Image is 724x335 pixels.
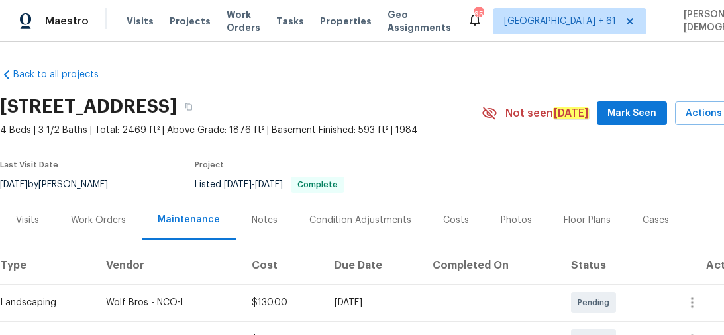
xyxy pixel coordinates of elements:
div: Costs [443,214,469,227]
span: Work Orders [227,8,260,34]
span: [DATE] [224,180,252,189]
div: Notes [252,214,278,227]
div: Maintenance [158,213,220,226]
div: Floor Plans [564,214,611,227]
span: Visits [127,15,154,28]
th: Completed On [422,247,560,284]
span: Mark Seen [607,105,656,122]
div: Photos [501,214,532,227]
th: Vendor [95,247,241,284]
span: Complete [292,181,343,189]
button: Mark Seen [597,101,667,126]
span: Not seen [505,107,589,120]
span: Project [195,161,224,169]
span: Listed [195,180,344,189]
div: Cases [643,214,669,227]
th: Due Date [324,247,422,284]
div: Condition Adjustments [309,214,411,227]
div: Visits [16,214,39,227]
div: Wolf Bros - NCO-L [106,296,231,309]
span: Tasks [276,17,304,26]
div: [DATE] [335,296,411,309]
span: Projects [170,15,211,28]
div: Work Orders [71,214,126,227]
span: [DATE] [255,180,283,189]
div: Landscaping [1,296,85,309]
div: 653 [474,8,483,21]
span: - [224,180,283,189]
div: $130.00 [252,296,313,309]
th: Cost [241,247,324,284]
th: Status [560,247,666,284]
span: Pending [578,296,615,309]
span: Geo Assignments [388,8,451,34]
span: Properties [320,15,372,28]
span: [GEOGRAPHIC_DATA] + 61 [504,15,616,28]
span: Maestro [45,15,89,28]
em: [DATE] [553,107,589,119]
button: Copy Address [177,95,201,119]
